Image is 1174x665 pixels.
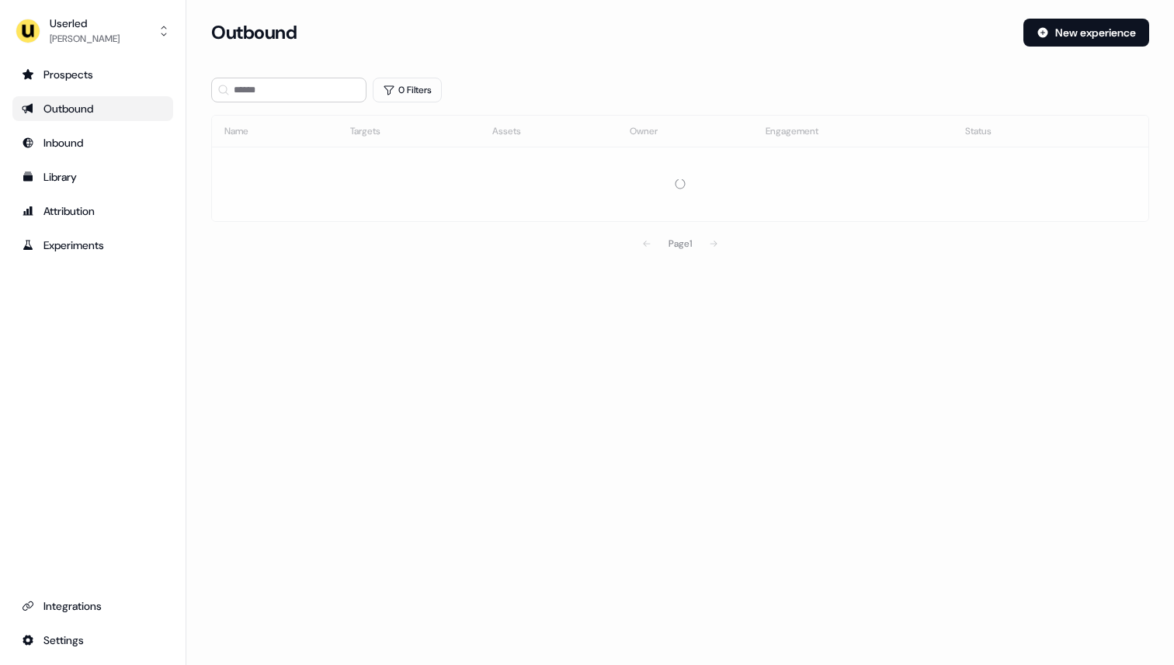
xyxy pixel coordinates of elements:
div: Attribution [22,203,164,219]
div: Integrations [22,598,164,614]
div: Inbound [22,135,164,151]
a: Go to integrations [12,628,173,653]
button: Userled[PERSON_NAME] [12,12,173,50]
a: Go to Inbound [12,130,173,155]
div: Library [22,169,164,185]
a: Go to outbound experience [12,96,173,121]
div: Outbound [22,101,164,116]
button: 0 Filters [373,78,442,102]
a: Go to integrations [12,594,173,618]
div: Prospects [22,67,164,82]
div: Experiments [22,237,164,253]
a: Go to experiments [12,233,173,258]
h3: Outbound [211,21,297,44]
div: Userled [50,16,120,31]
div: Settings [22,632,164,648]
a: Go to templates [12,165,173,189]
button: New experience [1023,19,1149,47]
a: Go to prospects [12,62,173,87]
a: Go to attribution [12,199,173,223]
div: [PERSON_NAME] [50,31,120,47]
